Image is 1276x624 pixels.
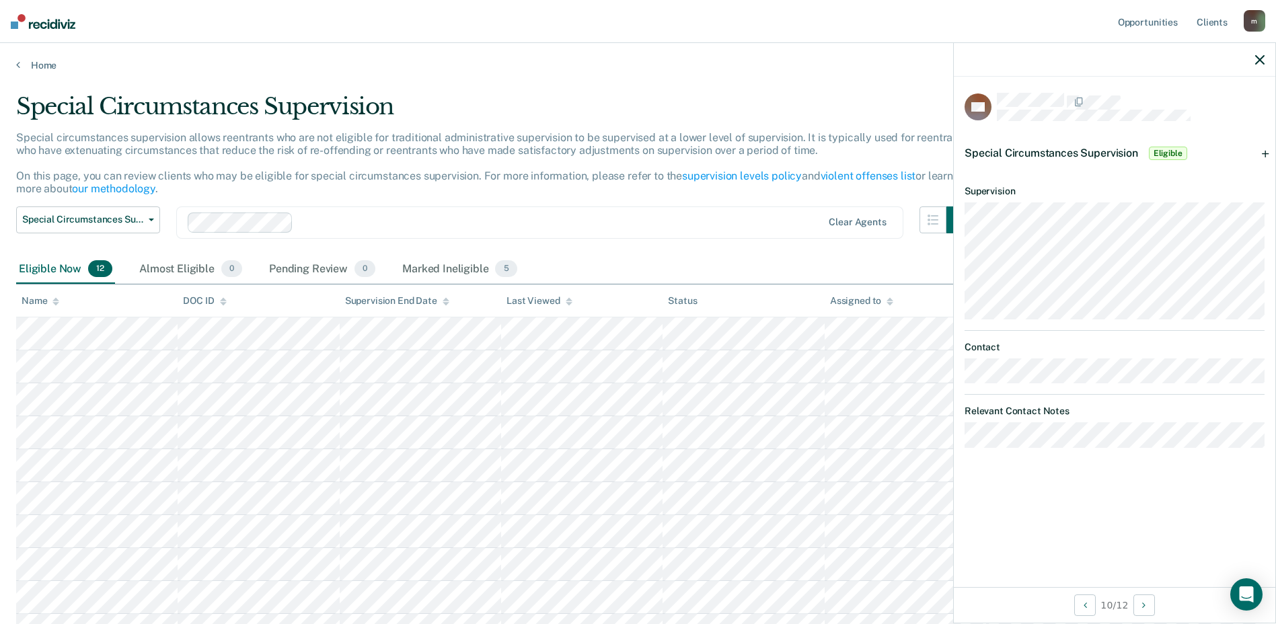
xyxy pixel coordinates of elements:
[830,295,893,307] div: Assigned to
[1244,10,1265,32] div: m
[137,255,245,284] div: Almost Eligible
[183,295,226,307] div: DOC ID
[266,255,378,284] div: Pending Review
[954,132,1275,175] div: Special Circumstances SupervisionEligible
[506,295,572,307] div: Last Viewed
[1074,594,1096,616] button: Previous Opportunity
[16,93,973,131] div: Special Circumstances Supervision
[965,147,1138,159] span: Special Circumstances Supervision
[221,260,242,278] span: 0
[16,255,115,284] div: Eligible Now
[668,295,697,307] div: Status
[682,169,802,182] a: supervision levels policy
[16,59,1260,71] a: Home
[22,295,59,307] div: Name
[22,214,143,225] span: Special Circumstances Supervision
[954,587,1275,623] div: 10 / 12
[1133,594,1155,616] button: Next Opportunity
[965,342,1265,353] dt: Contact
[345,295,449,307] div: Supervision End Date
[72,182,155,195] a: our methodology
[11,14,75,29] img: Recidiviz
[821,169,916,182] a: violent offenses list
[965,186,1265,197] dt: Supervision
[1149,147,1187,160] span: Eligible
[829,217,886,228] div: Clear agents
[965,405,1265,417] dt: Relevant Contact Notes
[1230,578,1263,611] div: Open Intercom Messenger
[88,260,112,278] span: 12
[354,260,375,278] span: 0
[495,260,517,278] span: 5
[16,131,968,196] p: Special circumstances supervision allows reentrants who are not eligible for traditional administ...
[400,255,520,284] div: Marked Ineligible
